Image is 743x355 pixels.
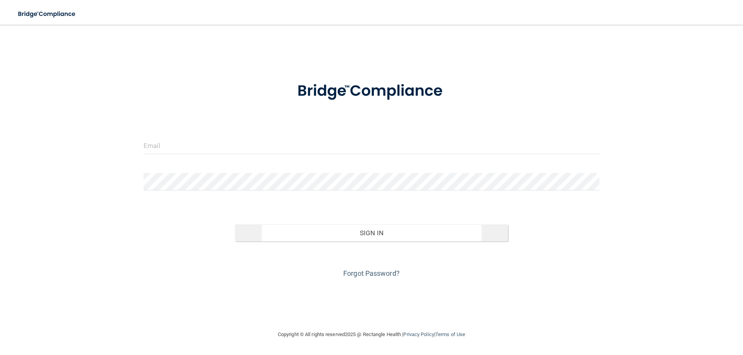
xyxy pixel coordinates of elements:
[144,137,599,154] input: Email
[281,71,462,111] img: bridge_compliance_login_screen.278c3ca4.svg
[235,224,508,241] button: Sign In
[403,331,434,337] a: Privacy Policy
[435,331,465,337] a: Terms of Use
[12,6,83,22] img: bridge_compliance_login_screen.278c3ca4.svg
[343,269,400,277] a: Forgot Password?
[230,322,513,347] div: Copyright © All rights reserved 2025 @ Rectangle Health | |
